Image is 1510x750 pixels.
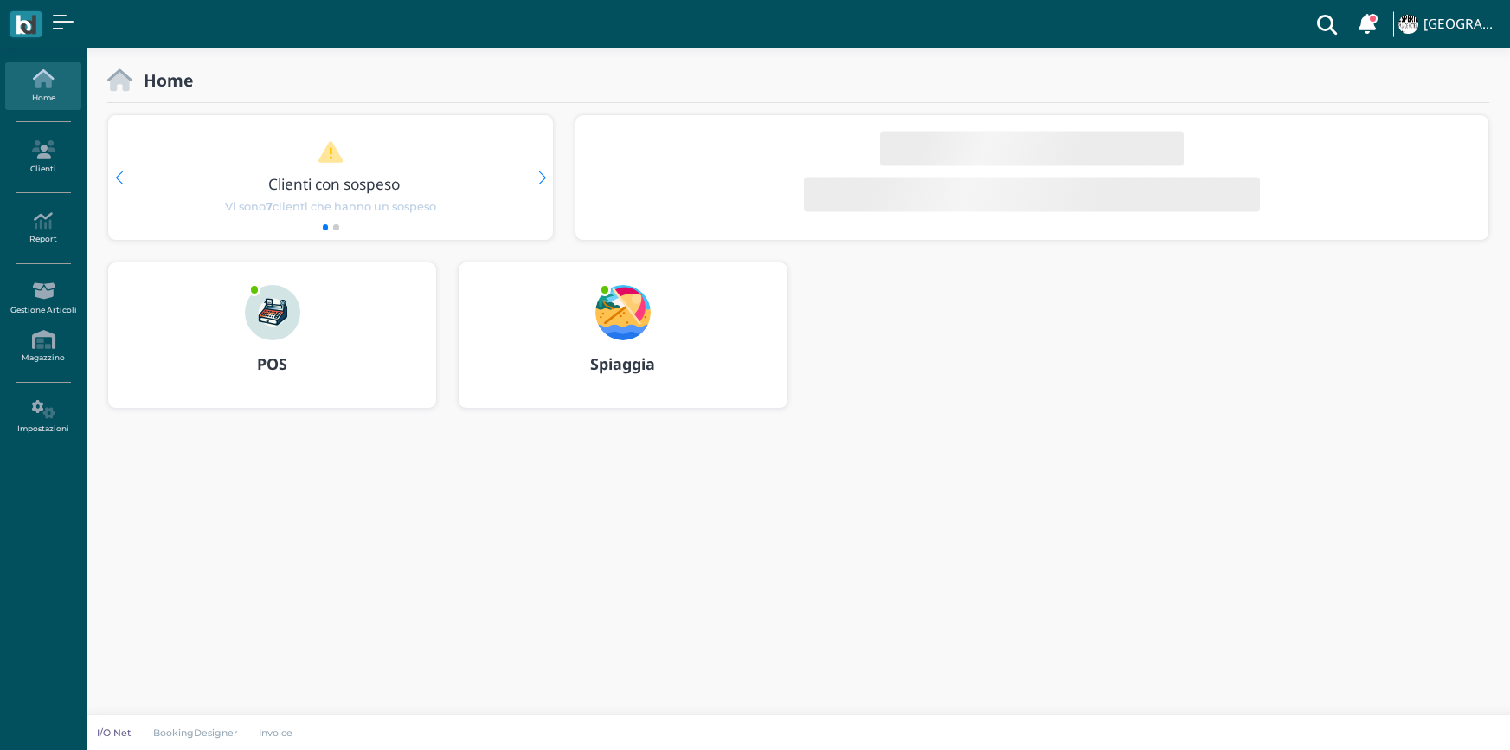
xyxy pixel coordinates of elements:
[538,171,546,184] div: Next slide
[595,285,651,340] img: ...
[1423,17,1500,32] h4: [GEOGRAPHIC_DATA]
[145,176,524,192] h3: Clienti con sospeso
[590,353,655,374] b: Spiaggia
[107,262,437,430] a: ... POS
[5,62,80,110] a: Home
[266,200,273,213] b: 7
[5,323,80,371] a: Magazzino
[1398,15,1417,34] img: ...
[108,115,553,240] div: 1 / 2
[115,171,123,184] div: Previous slide
[5,393,80,441] a: Impostazioni
[225,198,436,215] span: Vi sono clienti che hanno un sospeso
[132,71,193,89] h2: Home
[16,15,35,35] img: logo
[141,140,520,215] a: Clienti con sospeso Vi sono7clienti che hanno un sospeso
[1387,696,1495,735] iframe: Help widget launcher
[5,133,80,181] a: Clienti
[245,285,300,340] img: ...
[5,275,80,322] a: Gestione Articoli
[5,204,80,252] a: Report
[458,262,787,430] a: ... Spiaggia
[257,353,287,374] b: POS
[1396,3,1500,45] a: ... [GEOGRAPHIC_DATA]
